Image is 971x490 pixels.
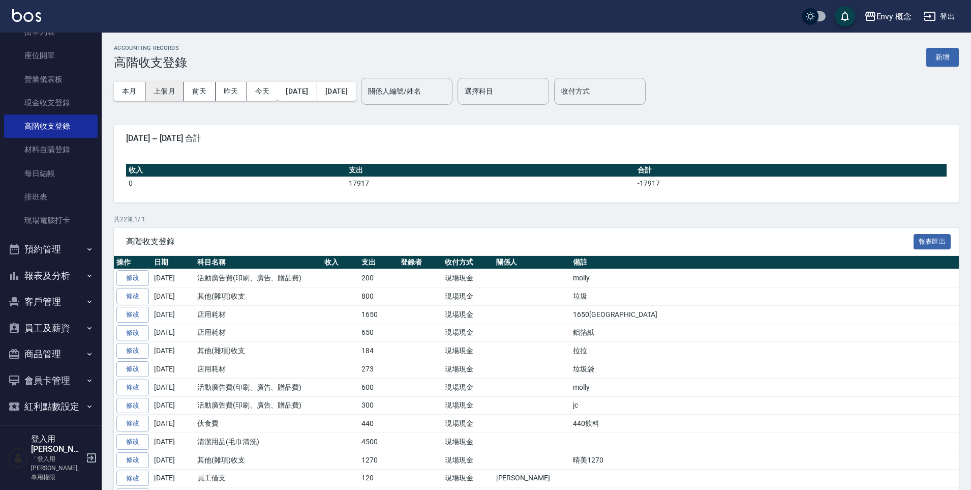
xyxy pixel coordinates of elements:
td: -17917 [635,177,947,190]
a: 修改 [116,289,149,304]
td: [DATE] [151,378,195,396]
td: jc [570,396,959,415]
span: 高階收支登錄 [126,237,914,247]
button: save [835,6,855,26]
button: 報表及分析 [4,263,98,289]
h5: 登入用[PERSON_NAME] [31,434,83,454]
p: 共 22 筆, 1 / 1 [114,215,959,224]
td: 現場現金 [442,433,494,451]
td: [DATE] [151,269,195,287]
img: Logo [12,9,41,22]
button: 報表匯出 [914,234,951,250]
th: 收入 [126,164,346,177]
th: 登錄者 [398,256,442,269]
button: 今天 [247,82,278,101]
td: 現場現金 [442,378,494,396]
td: 拉拉 [570,342,959,360]
td: 1650[GEOGRAPHIC_DATA] [570,305,959,324]
td: 600 [359,378,398,396]
td: 200 [359,269,398,287]
a: 修改 [116,307,149,323]
button: 員工及薪資 [4,315,98,341]
td: [DATE] [151,396,195,415]
th: 支出 [359,256,398,269]
a: 高階收支登錄 [4,114,98,138]
td: 4500 [359,433,398,451]
a: 現場電腦打卡 [4,209,98,232]
td: 店用耗材 [195,360,322,379]
button: 昨天 [216,82,247,101]
td: 伙食費 [195,415,322,433]
td: [DATE] [151,415,195,433]
h3: 高階收支登錄 [114,55,187,70]
button: [DATE] [317,82,356,101]
p: 「登入用[PERSON_NAME]」專用權限 [31,454,83,482]
a: 報表匯出 [914,236,951,246]
img: Person [8,448,28,468]
th: 日期 [151,256,195,269]
button: 前天 [184,82,216,101]
th: 收付方式 [442,256,494,269]
td: 現場現金 [442,451,494,469]
td: 184 [359,342,398,360]
td: molly [570,269,959,287]
span: [DATE] ~ [DATE] 合計 [126,133,947,143]
td: 現場現金 [442,469,494,487]
td: [DATE] [151,287,195,306]
td: 650 [359,324,398,342]
td: 其他(雜項)收支 [195,342,322,360]
td: 活動廣告費(印刷、廣告、贈品費) [195,269,322,287]
a: 修改 [116,398,149,414]
a: 掛單列表 [4,20,98,44]
th: 關係人 [494,256,570,269]
td: [DATE] [151,451,195,469]
td: 垃圾 [570,287,959,306]
td: 清潔用品(毛巾清洗) [195,433,322,451]
button: [DATE] [278,82,317,101]
td: [DATE] [151,360,195,379]
td: 活動廣告費(印刷、廣告、贈品費) [195,396,322,415]
a: 每日結帳 [4,162,98,185]
button: 客戶管理 [4,289,98,315]
a: 修改 [116,416,149,431]
td: 現場現金 [442,415,494,433]
a: 修改 [116,325,149,341]
td: 鋁箔紙 [570,324,959,342]
td: 1650 [359,305,398,324]
td: [DATE] [151,469,195,487]
a: 修改 [116,452,149,468]
button: 上個月 [145,82,184,101]
button: 資料設定 [4,420,98,446]
td: 店用耗材 [195,305,322,324]
td: 現場現金 [442,360,494,379]
button: Envy 概念 [860,6,916,27]
th: 支出 [346,164,635,177]
button: 紅利點數設定 [4,393,98,420]
td: 17917 [346,177,635,190]
a: 營業儀表板 [4,68,98,91]
button: 登出 [920,7,959,26]
td: [DATE] [151,433,195,451]
td: 300 [359,396,398,415]
button: 會員卡管理 [4,367,98,394]
td: molly [570,378,959,396]
td: 440飲料 [570,415,959,433]
td: 員工借支 [195,469,322,487]
a: 新增 [926,52,959,62]
td: 店用耗材 [195,324,322,342]
a: 排班表 [4,185,98,209]
td: 活動廣告費(印刷、廣告、贈品費) [195,378,322,396]
button: 新增 [926,48,959,67]
td: 現場現金 [442,287,494,306]
div: Envy 概念 [876,10,912,23]
td: 800 [359,287,398,306]
a: 修改 [116,361,149,377]
a: 材料自購登錄 [4,138,98,161]
button: 本月 [114,82,145,101]
button: 商品管理 [4,341,98,367]
td: 現場現金 [442,342,494,360]
td: [DATE] [151,342,195,360]
th: 科目名稱 [195,256,322,269]
a: 座位開單 [4,44,98,67]
td: 現場現金 [442,324,494,342]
